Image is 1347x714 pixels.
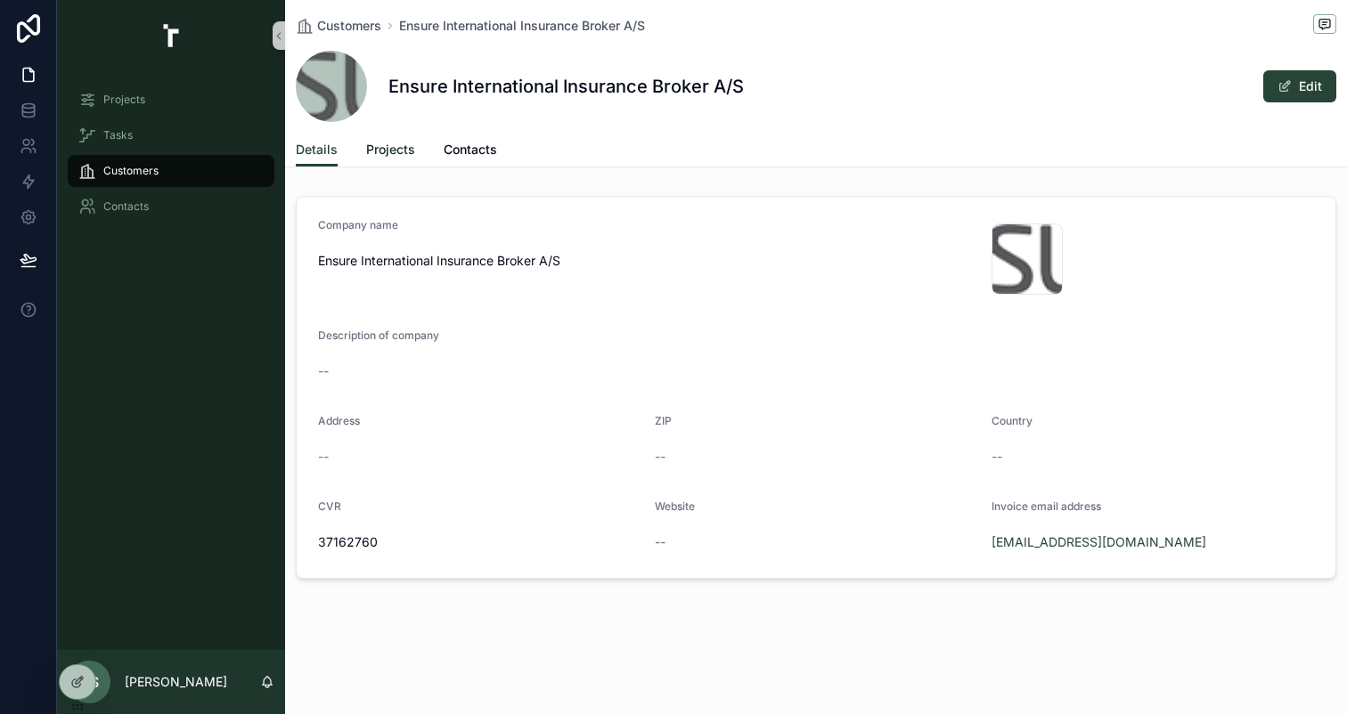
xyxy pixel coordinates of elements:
[992,533,1206,551] a: [EMAIL_ADDRESS][DOMAIN_NAME]
[318,448,329,466] span: --
[57,71,285,246] div: scrollable content
[296,134,338,167] a: Details
[68,155,274,187] a: Customers
[655,448,665,466] span: --
[444,141,497,158] span: Contacts
[318,499,341,513] span: CVR
[366,134,415,169] a: Projects
[68,119,274,151] a: Tasks
[296,17,381,35] a: Customers
[399,17,645,35] a: Ensure International Insurance Broker A/S
[655,499,695,513] span: Website
[1263,70,1336,102] button: Edit
[318,329,439,342] span: Description of company
[103,164,159,178] span: Customers
[103,199,149,214] span: Contacts
[655,414,672,427] span: ZIP
[318,362,329,380] span: --
[992,414,1033,427] span: Country
[103,128,133,142] span: Tasks
[317,17,381,35] span: Customers
[318,414,360,427] span: Address
[68,191,274,223] a: Contacts
[318,252,977,270] span: Ensure International Insurance Broker A/S
[103,93,145,107] span: Projects
[150,21,192,50] img: App logo
[992,499,1101,513] span: Invoice email address
[366,141,415,158] span: Projects
[388,74,744,99] h1: Ensure International Insurance Broker A/S
[296,141,338,158] span: Details
[68,84,274,116] a: Projects
[655,533,665,551] span: --
[125,673,227,691] p: [PERSON_NAME]
[318,218,398,231] span: Company name
[444,134,497,169] a: Contacts
[318,533,641,551] span: 37162760
[992,448,1002,466] span: --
